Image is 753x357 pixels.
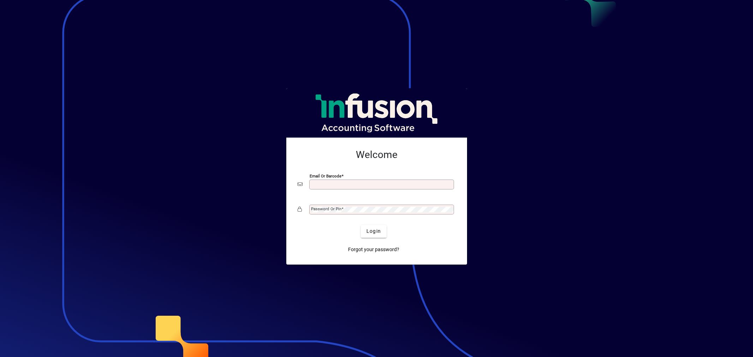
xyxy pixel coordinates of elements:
[361,225,387,238] button: Login
[345,243,402,256] a: Forgot your password?
[366,228,381,235] span: Login
[310,173,341,178] mat-label: Email or Barcode
[298,149,456,161] h2: Welcome
[348,246,399,253] span: Forgot your password?
[311,206,341,211] mat-label: Password or Pin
